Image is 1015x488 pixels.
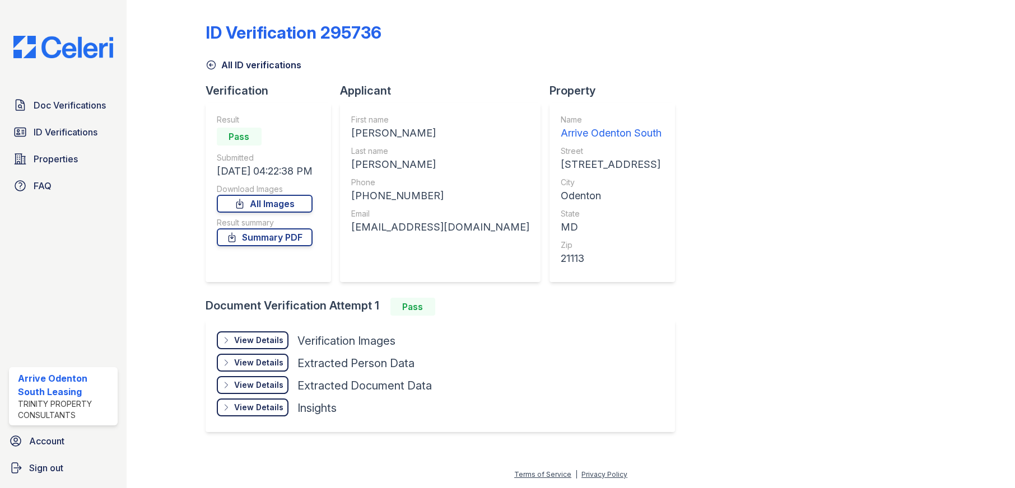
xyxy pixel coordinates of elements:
[29,461,63,475] span: Sign out
[206,58,301,72] a: All ID verifications
[340,83,550,98] div: Applicant
[9,175,118,197] a: FAQ
[9,121,118,143] a: ID Verifications
[297,355,415,371] div: Extracted Person Data
[561,251,662,266] div: 21113
[4,430,122,452] a: Account
[29,434,64,448] span: Account
[217,195,313,213] a: All Images
[351,219,529,235] div: [EMAIL_ADDRESS][DOMAIN_NAME]
[514,470,571,478] a: Terms of Service
[234,335,283,346] div: View Details
[217,128,262,146] div: Pass
[561,177,662,188] div: City
[217,163,313,179] div: [DATE] 04:22:38 PM
[18,398,113,421] div: Trinity Property Consultants
[351,188,529,204] div: [PHONE_NUMBER]
[217,152,313,163] div: Submitted
[234,357,283,368] div: View Details
[234,402,283,413] div: View Details
[217,217,313,228] div: Result summary
[4,457,122,479] a: Sign out
[561,188,662,204] div: Odenton
[18,372,113,398] div: Arrive Odenton South Leasing
[561,240,662,251] div: Zip
[550,83,684,98] div: Property
[561,157,662,172] div: [STREET_ADDRESS]
[217,184,313,195] div: Download Images
[9,148,118,170] a: Properties
[217,114,313,125] div: Result
[351,125,529,141] div: [PERSON_NAME]
[561,146,662,157] div: Street
[297,400,337,416] div: Insights
[34,125,97,139] span: ID Verifications
[234,379,283,391] div: View Details
[561,114,662,125] div: Name
[561,219,662,235] div: MD
[34,179,52,193] span: FAQ
[968,443,1004,477] iframe: chat widget
[561,114,662,141] a: Name Arrive Odenton South
[351,146,529,157] div: Last name
[206,83,340,98] div: Verification
[351,177,529,188] div: Phone
[351,208,529,219] div: Email
[297,378,432,393] div: Extracted Document Data
[206,22,381,43] div: ID Verification 295736
[9,94,118,116] a: Doc Verifications
[561,125,662,141] div: Arrive Odenton South
[561,208,662,219] div: State
[217,228,313,246] a: Summary PDF
[4,36,122,58] img: CE_Logo_Blue-a8612792a0a2168367f1c8372b55b34899dd931a85d93a1a3d3e32e68fde9ad4.png
[351,157,529,172] div: [PERSON_NAME]
[575,470,578,478] div: |
[390,298,435,316] div: Pass
[34,152,78,166] span: Properties
[206,298,684,316] div: Document Verification Attempt 1
[34,98,106,112] span: Doc Verifications
[351,114,529,125] div: First name
[581,470,627,478] a: Privacy Policy
[297,333,395,349] div: Verification Images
